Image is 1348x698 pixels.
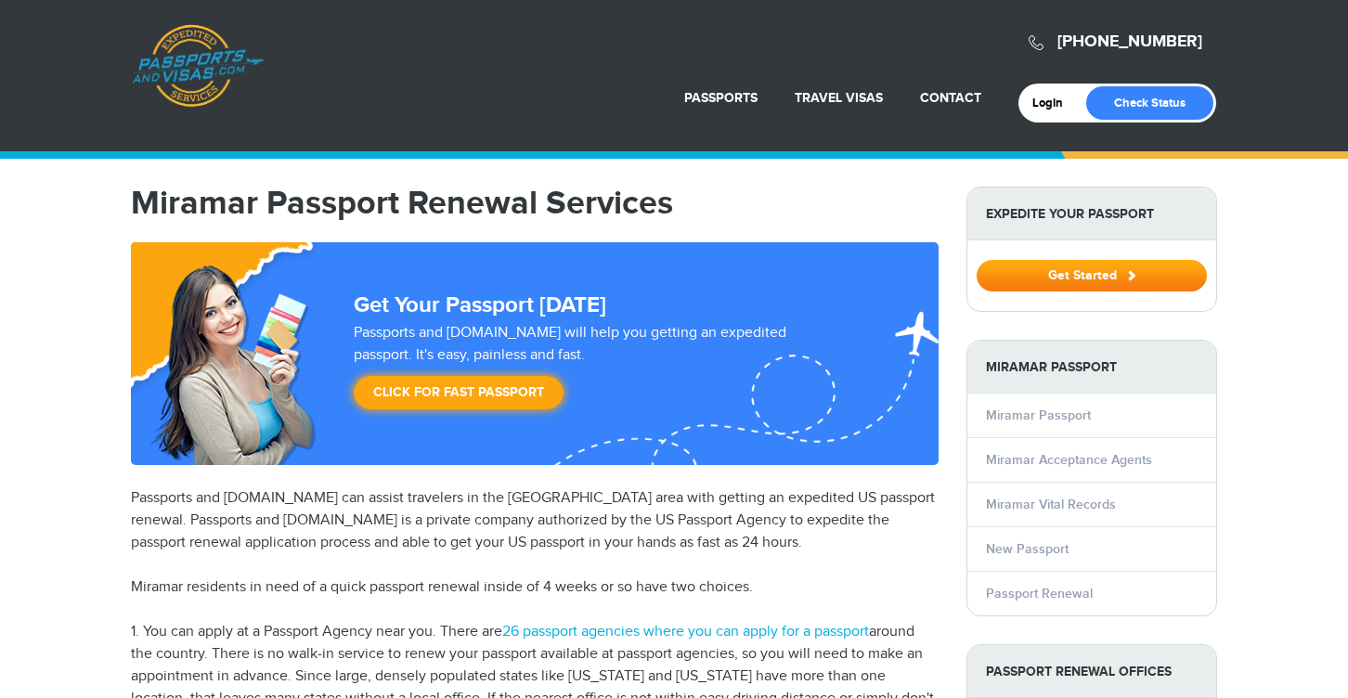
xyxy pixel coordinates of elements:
strong: Expedite Your Passport [967,187,1216,240]
strong: Miramar Passport [967,341,1216,394]
a: Get Started [977,267,1207,282]
p: Passports and [DOMAIN_NAME] can assist travelers in the [GEOGRAPHIC_DATA] area with getting an ex... [131,487,939,554]
div: Passports and [DOMAIN_NAME] will help you getting an expedited passport. It's easy, painless and ... [346,322,853,419]
button: Get Started [977,260,1207,291]
a: New Passport [986,541,1069,557]
a: Passports & [DOMAIN_NAME] [132,24,264,108]
a: Passports [684,90,758,106]
a: Miramar Acceptance Agents [986,452,1152,468]
h1: Miramar Passport Renewal Services [131,187,939,220]
strong: Get Your Passport [DATE] [354,291,606,318]
a: Login [1032,96,1076,110]
a: Contact [920,90,981,106]
a: Click for Fast Passport [354,376,564,409]
a: Check Status [1086,86,1213,120]
a: Passport Renewal [986,586,1093,601]
a: Miramar Vital Records [986,497,1116,512]
p: Miramar residents in need of a quick passport renewal inside of 4 weeks or so have two choices. [131,576,939,599]
strong: Passport Renewal Offices [967,645,1216,698]
a: Miramar Passport [986,407,1091,423]
a: 26 passport agencies where you can apply for a passport [502,623,869,640]
a: [PHONE_NUMBER] [1057,32,1202,52]
a: Travel Visas [795,90,883,106]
